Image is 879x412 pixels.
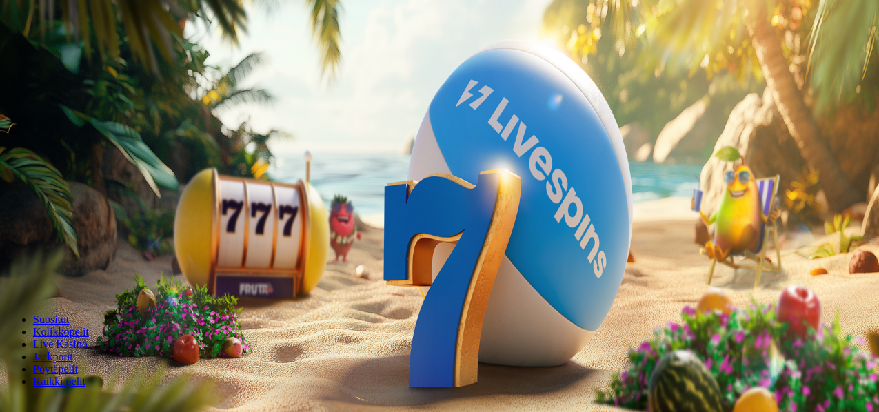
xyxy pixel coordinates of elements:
[33,375,85,387] span: Kaikki pelit
[33,351,73,362] a: Jackpotit
[33,338,88,350] a: Live Kasino
[33,363,78,375] span: Pöytäpelit
[33,326,89,338] a: Kolikkopelit
[6,290,873,388] nav: Lobby
[33,313,69,325] a: Suositut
